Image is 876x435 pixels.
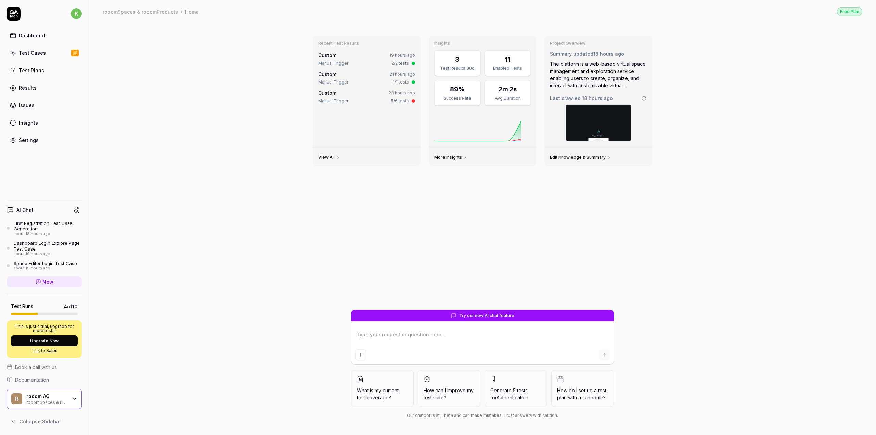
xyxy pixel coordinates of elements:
[14,266,77,271] div: about 19 hours ago
[14,240,82,252] div: Dashboard Login Explore Page Test Case
[185,8,199,15] div: Home
[11,393,22,404] span: r
[7,276,82,287] a: New
[439,65,476,72] div: Test Results 30d
[357,387,408,401] span: What is my current test coverage?
[499,85,517,94] div: 2m 2s
[450,85,465,94] div: 89%
[7,81,82,94] a: Results
[64,303,78,310] span: 4 of 10
[7,376,82,383] a: Documentation
[14,252,82,256] div: about 19 hours ago
[14,220,82,232] div: First Registration Test Case Generation
[7,29,82,42] a: Dashboard
[317,88,416,105] a: Custom23 hours agoManual Trigger5/6 tests
[318,79,348,85] div: Manual Trigger
[19,137,39,144] div: Settings
[459,312,514,319] span: Try our new AI chat feature
[19,67,44,74] div: Test Plans
[26,399,67,405] div: rooomSpaces & rooomProducts
[424,387,475,401] span: How can I improve my test suite?
[351,412,614,419] div: Our chatbot is still beta and can make mistakes. Trust answers with caution.
[7,260,82,271] a: Space Editor Login Test Caseabout 19 hours ago
[19,102,35,109] div: Issues
[71,7,82,21] button: k
[550,41,647,46] h3: Project Overview
[317,50,416,68] a: Custom19 hours agoManual Trigger2/2 tests
[7,414,82,428] button: Collapse Sidebar
[351,370,414,407] button: What is my current test coverage?
[7,240,82,256] a: Dashboard Login Explore Page Test Caseabout 19 hours ago
[15,376,49,383] span: Documentation
[434,155,467,160] a: More Insights
[390,72,415,77] time: 21 hours ago
[582,95,613,101] time: 18 hours ago
[7,116,82,129] a: Insights
[434,41,531,46] h3: Insights
[566,105,631,141] img: Screenshot
[318,60,348,66] div: Manual Trigger
[505,55,511,64] div: 11
[15,363,57,371] span: Book a call with us
[389,53,415,58] time: 19 hours ago
[641,95,647,101] a: Go to crawling settings
[318,98,348,104] div: Manual Trigger
[551,370,614,407] button: How do I set up a test plan with a schedule?
[7,389,82,409] button: rrooom AGrooomSpaces & rooomProducts
[439,95,476,101] div: Success Rate
[489,65,526,72] div: Enabled Tests
[16,206,34,214] h4: AI Chat
[490,387,528,400] span: Generate 5 tests for Authentication
[550,51,593,57] span: Summary updated
[11,348,78,354] a: Talk to Sales
[26,393,67,399] div: rooom AG
[550,94,613,102] span: Last crawled
[19,119,38,126] div: Insights
[11,324,78,333] p: This is just a trial, upgrade for more tests!
[42,278,53,285] span: New
[19,418,61,425] span: Collapse Sidebar
[11,303,33,309] h5: Test Runs
[455,55,459,64] div: 3
[181,8,182,15] div: /
[318,155,340,160] a: View All
[557,387,608,401] span: How do I set up a test plan with a schedule?
[103,8,178,15] div: rooomSpaces & rooomProducts
[550,60,647,89] div: The platform is a web-based virtual space management and exploration service enabling users to cr...
[489,95,526,101] div: Avg Duration
[837,7,862,16] button: Free Plan
[318,41,415,46] h3: Recent Test Results
[7,99,82,112] a: Issues
[391,60,409,66] div: 2/2 tests
[7,220,82,236] a: First Registration Test Case Generationabout 18 hours ago
[19,49,46,56] div: Test Cases
[318,71,336,77] span: Custom
[318,52,336,58] span: Custom
[19,84,37,91] div: Results
[593,51,624,57] time: 18 hours ago
[7,133,82,147] a: Settings
[7,46,82,60] a: Test Cases
[71,8,82,19] span: k
[355,349,366,360] button: Add attachment
[7,64,82,77] a: Test Plans
[550,155,611,160] a: Edit Knowledge & Summary
[418,370,480,407] button: How can I improve my test suite?
[318,90,336,96] span: Custom
[485,370,547,407] button: Generate 5 tests forAuthentication
[14,232,82,236] div: about 18 hours ago
[393,79,409,85] div: 1/1 tests
[389,90,415,95] time: 23 hours ago
[391,98,409,104] div: 5/6 tests
[317,69,416,87] a: Custom21 hours agoManual Trigger1/1 tests
[14,260,77,266] div: Space Editor Login Test Case
[7,363,82,371] a: Book a call with us
[19,32,45,39] div: Dashboard
[11,335,78,346] button: Upgrade Now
